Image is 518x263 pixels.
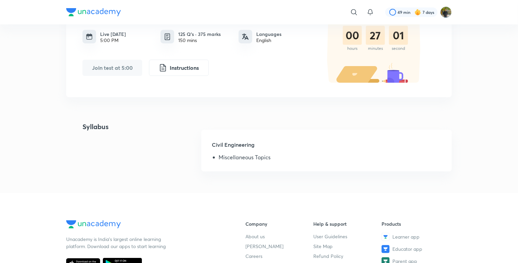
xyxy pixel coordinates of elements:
div: English [256,38,281,43]
a: Refund Policy [314,252,382,260]
h6: Products [382,220,450,227]
h6: Company [245,220,314,227]
a: Careers [245,252,314,260]
div: second [389,46,408,51]
span: Learner app [392,233,420,240]
div: minutes [366,46,385,51]
img: Educator app [382,245,390,253]
button: Join test at 5:00 [82,60,142,76]
a: Learner app [382,233,450,241]
h6: 125 Q’s · 375 marks [178,31,221,38]
h5: Civil Engineering [212,141,441,154]
p: Unacademy is India’s largest online learning platform. Download our apps to start learning [66,236,168,250]
div: hours [343,46,362,51]
a: User Guidelines [314,233,382,240]
div: 5:00 PM [100,38,126,43]
div: 27 [366,26,385,45]
h6: Live [DATE] [100,31,126,38]
button: Instructions [149,60,209,76]
img: Company Logo [66,8,121,16]
img: quiz info [163,33,172,41]
a: [PERSON_NAME] [245,243,314,250]
a: Educator app [382,245,450,253]
li: Miscellaneous Topics [219,154,441,163]
h6: Help & support [314,220,382,227]
img: streak [414,9,421,16]
img: shubham rawat [440,6,452,18]
div: 01 [389,26,408,45]
div: 00 [343,26,362,45]
img: timing [86,33,93,40]
a: Company Logo [66,220,224,230]
div: 150 mins [178,38,221,43]
span: Careers [245,252,262,260]
img: instruction [159,64,167,72]
a: Site Map [314,243,382,250]
img: Company Logo [66,220,121,228]
img: languages [242,33,249,40]
span: Educator app [392,245,422,252]
img: Learner app [382,233,390,241]
h4: Syllabus [66,122,109,179]
a: About us [245,233,314,240]
h6: Languages [256,31,281,38]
